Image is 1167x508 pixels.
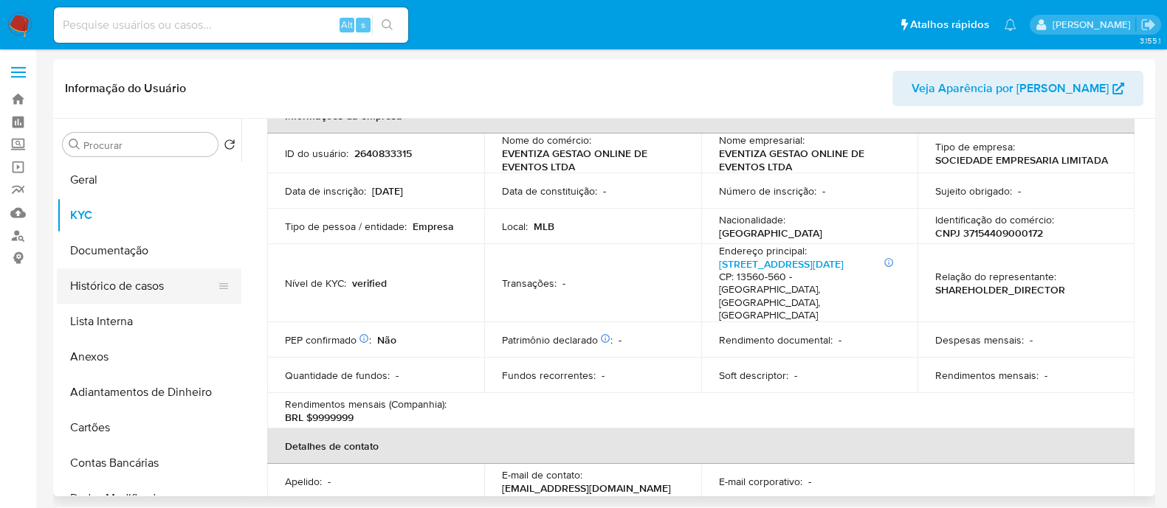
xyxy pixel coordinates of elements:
[1030,333,1033,347] p: -
[719,226,822,240] p: [GEOGRAPHIC_DATA]
[57,233,241,268] button: Documentação
[502,184,597,198] p: Data de constituição :
[413,220,454,233] p: Empresa
[69,139,80,150] button: Procurar
[719,184,816,198] p: Número de inscrição :
[285,333,371,347] p: PEP confirmado :
[328,475,331,488] p: -
[534,220,554,233] p: MLB
[502,147,678,173] p: EVENTIZA GESTAO ONLINE DE EVENTOS LTDA
[57,375,241,410] button: Adiantamentos de Dinheiro
[285,220,407,233] p: Tipo de pessoa / entidade :
[1044,369,1047,382] p: -
[57,268,230,304] button: Histórico de casos
[719,257,844,271] a: [STREET_ADDRESS][DATE]
[285,411,354,424] p: BRL $9999999
[54,15,408,35] input: Pesquise usuários ou casos...
[57,198,241,233] button: KYC
[719,244,807,257] p: Endereço principal :
[1052,18,1135,32] p: anna.almeida@mercadopago.com.br
[372,15,402,35] button: search-icon
[285,475,322,488] p: Apelido :
[822,184,825,198] p: -
[285,184,366,198] p: Data de inscrição :
[935,226,1043,240] p: CNPJ 37154409000172
[396,369,399,382] p: -
[285,369,390,382] p: Quantidade de fundos :
[285,276,346,290] p: Nível de KYC :
[562,276,565,290] p: -
[502,333,613,347] p: Patrimônio declarado :
[354,147,412,160] p: 2640833315
[719,333,833,347] p: Rendimento documental :
[719,475,802,488] p: E-mail corporativo :
[719,271,895,322] h4: CP: 13560-560 - [GEOGRAPHIC_DATA], [GEOGRAPHIC_DATA], [GEOGRAPHIC_DATA]
[352,276,387,290] p: verified
[57,304,241,339] button: Lista Interna
[602,369,605,382] p: -
[502,369,596,382] p: Fundos recorrentes :
[341,18,353,32] span: Alt
[502,468,582,481] p: E-mail de contato :
[65,81,186,96] h1: Informação do Usuário
[619,333,622,347] p: -
[224,139,235,155] button: Retornar ao pedido padrão
[839,333,841,347] p: -
[267,428,1135,464] th: Detalhes de contato
[285,147,348,160] p: ID do usuário :
[935,184,1012,198] p: Sujeito obrigado :
[57,445,241,481] button: Contas Bancárias
[892,71,1143,106] button: Veja Aparência por [PERSON_NAME]
[372,184,403,198] p: [DATE]
[719,213,785,226] p: Nacionalidade :
[935,270,1056,283] p: Relação do representante :
[935,213,1054,226] p: Identificação do comércio :
[361,18,365,32] span: s
[910,17,989,32] span: Atalhos rápidos
[83,139,212,152] input: Procurar
[57,410,241,445] button: Cartões
[794,369,797,382] p: -
[935,153,1107,167] p: SOCIEDADE EMPRESARIA LIMITADA
[935,369,1039,382] p: Rendimentos mensais :
[935,283,1065,296] p: SHAREHOLDER_DIRECTOR
[377,333,396,347] p: Não
[935,140,1015,153] p: Tipo de empresa :
[502,481,671,495] p: [EMAIL_ADDRESS][DOMAIN_NAME]
[57,162,241,198] button: Geral
[719,147,895,173] p: EVENTIZA GESTAO ONLINE DE EVENTOS LTDA
[285,397,447,411] p: Rendimentos mensais (Companhia) :
[719,369,788,382] p: Soft descriptor :
[1140,17,1156,32] a: Sair
[502,220,528,233] p: Local :
[912,71,1109,106] span: Veja Aparência por [PERSON_NAME]
[719,133,805,147] p: Nome empresarial :
[808,475,811,488] p: -
[1004,18,1016,31] a: Notificações
[502,276,557,290] p: Transações :
[1018,184,1021,198] p: -
[603,184,606,198] p: -
[502,133,591,147] p: Nome do comércio :
[57,339,241,375] button: Anexos
[935,333,1024,347] p: Despesas mensais :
